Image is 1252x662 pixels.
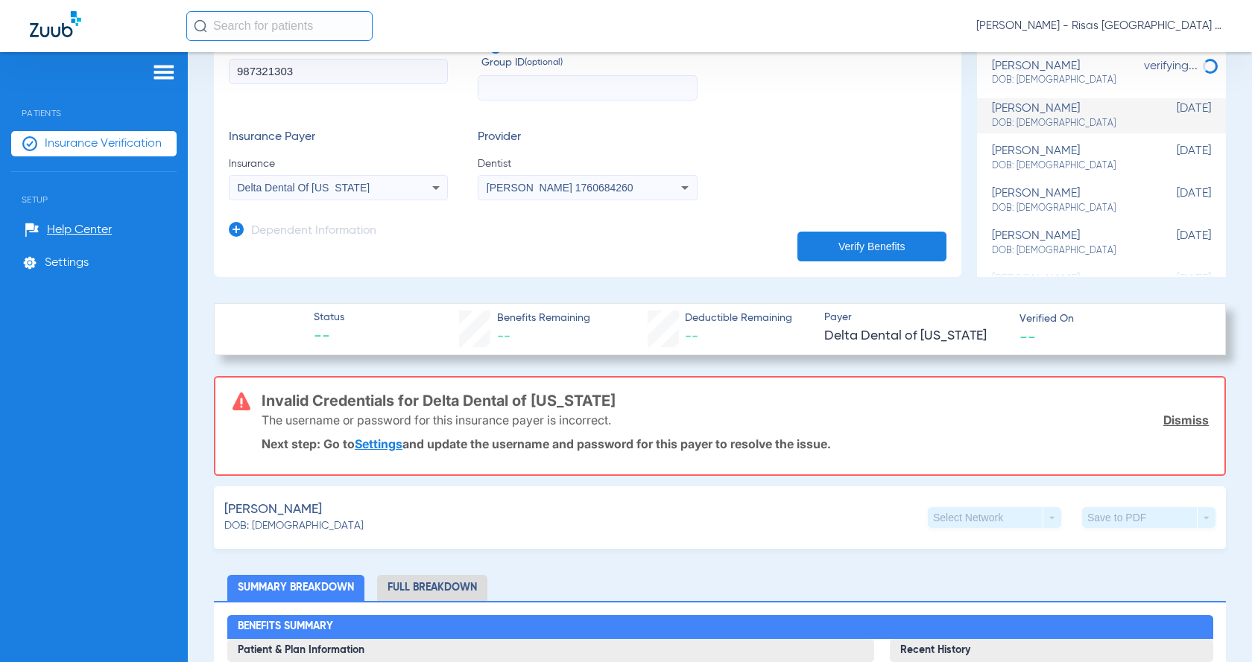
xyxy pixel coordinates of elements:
[976,19,1222,34] span: [PERSON_NAME] - Risas [GEOGRAPHIC_DATA] General
[992,159,1136,173] span: DOB: [DEMOGRAPHIC_DATA]
[992,244,1136,258] span: DOB: [DEMOGRAPHIC_DATA]
[1136,229,1211,257] span: [DATE]
[47,223,112,238] span: Help Center
[1136,144,1211,172] span: [DATE]
[262,413,611,427] p: The username or password for this insurance payer is incorrect.
[824,310,1007,325] span: Payer
[992,229,1136,257] div: [PERSON_NAME]
[685,311,792,326] span: Deductible Remaining
[497,311,590,326] span: Benefits Remaining
[355,436,402,451] a: Settings
[11,172,177,205] span: Setup
[1019,328,1036,344] span: --
[314,327,344,348] span: --
[229,156,448,171] span: Insurance
[1019,311,1202,327] span: Verified On
[992,144,1136,172] div: [PERSON_NAME]
[824,327,1007,346] span: Delta Dental of [US_STATE]
[262,393,1209,408] h3: Invalid Credentials for Delta Dental of [US_STATE]
[229,59,448,84] input: Member ID
[797,232,946,261] button: Verify Benefits
[227,615,1213,639] h2: Benefits Summary
[377,575,487,601] li: Full Breakdown
[238,182,370,194] span: Delta Dental Of [US_STATE]
[229,40,448,101] label: Member ID
[194,19,207,33] img: Search Icon
[1177,591,1252,662] iframe: Chat Widget
[233,392,250,410] img: error-icon
[262,436,1209,451] p: Next step: Go to and update the username and password for this payer to resolve the issue.
[229,130,448,145] h3: Insurance Payer
[30,11,81,37] img: Zuub Logo
[1136,102,1211,130] span: [DATE]
[992,117,1136,130] span: DOB: [DEMOGRAPHIC_DATA]
[497,330,510,343] span: --
[45,136,162,151] span: Insurance Verification
[992,74,1136,87] span: DOB: [DEMOGRAPHIC_DATA]
[11,86,177,118] span: Patients
[992,60,1136,87] div: [PERSON_NAME]
[45,255,89,270] span: Settings
[1163,413,1209,427] a: Dismiss
[1136,187,1211,214] span: [DATE]
[1144,60,1198,72] span: verifying...
[224,500,322,519] span: [PERSON_NAME]
[478,130,697,145] h3: Provider
[525,55,563,71] small: (optional)
[992,187,1136,214] div: [PERSON_NAME]
[186,11,373,41] input: Search for patients
[685,330,698,343] span: --
[25,223,112,238] a: Help Center
[992,102,1136,130] div: [PERSON_NAME]
[478,156,697,171] span: Dentist
[227,575,364,601] li: Summary Breakdown
[487,182,633,194] span: [PERSON_NAME] 1760684260
[152,63,176,81] img: hamburger-icon
[481,55,697,71] span: Group ID
[314,310,344,325] span: Status
[992,202,1136,215] span: DOB: [DEMOGRAPHIC_DATA]
[251,224,376,239] h3: Dependent Information
[224,518,364,534] span: DOB: [DEMOGRAPHIC_DATA]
